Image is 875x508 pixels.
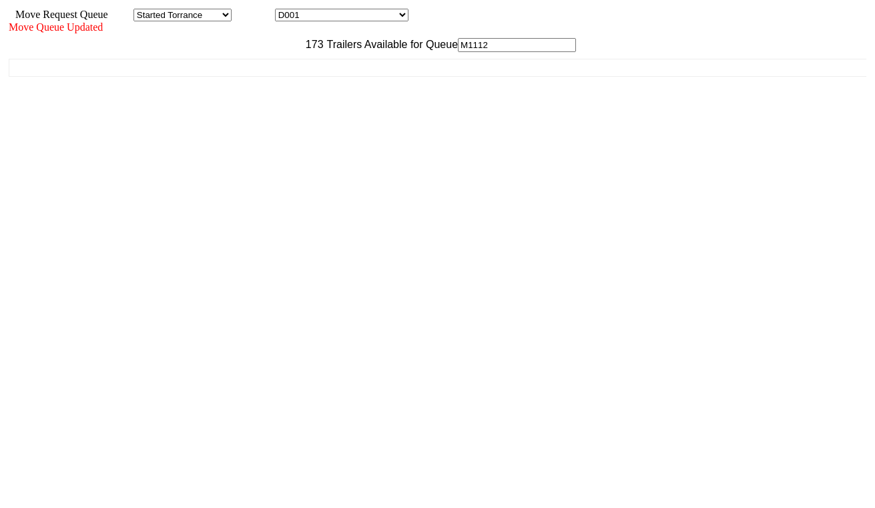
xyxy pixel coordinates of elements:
span: Area [110,9,131,20]
span: Move Request Queue [9,9,108,20]
span: Move Queue Updated [9,21,103,33]
span: Trailers Available for Queue [324,39,459,50]
span: Location [234,9,272,20]
span: 173 [299,39,324,50]
input: Filter Available Trailers [458,38,576,52]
